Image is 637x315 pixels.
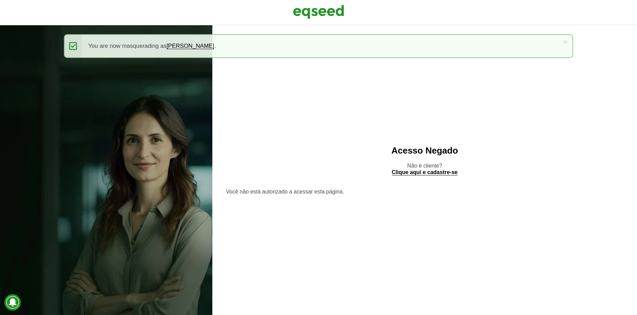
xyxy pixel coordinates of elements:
[226,162,623,175] p: Não é cliente?
[226,189,623,195] section: Você não está autorizado a acessar esta página.
[64,34,574,58] div: You are now masquerading as .
[167,43,214,49] a: [PERSON_NAME]
[392,170,458,175] a: Clique aqui e cadastre-se
[226,146,623,156] h2: Acesso Negado
[563,38,567,45] a: ×
[293,3,344,20] img: EqSeed Logo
